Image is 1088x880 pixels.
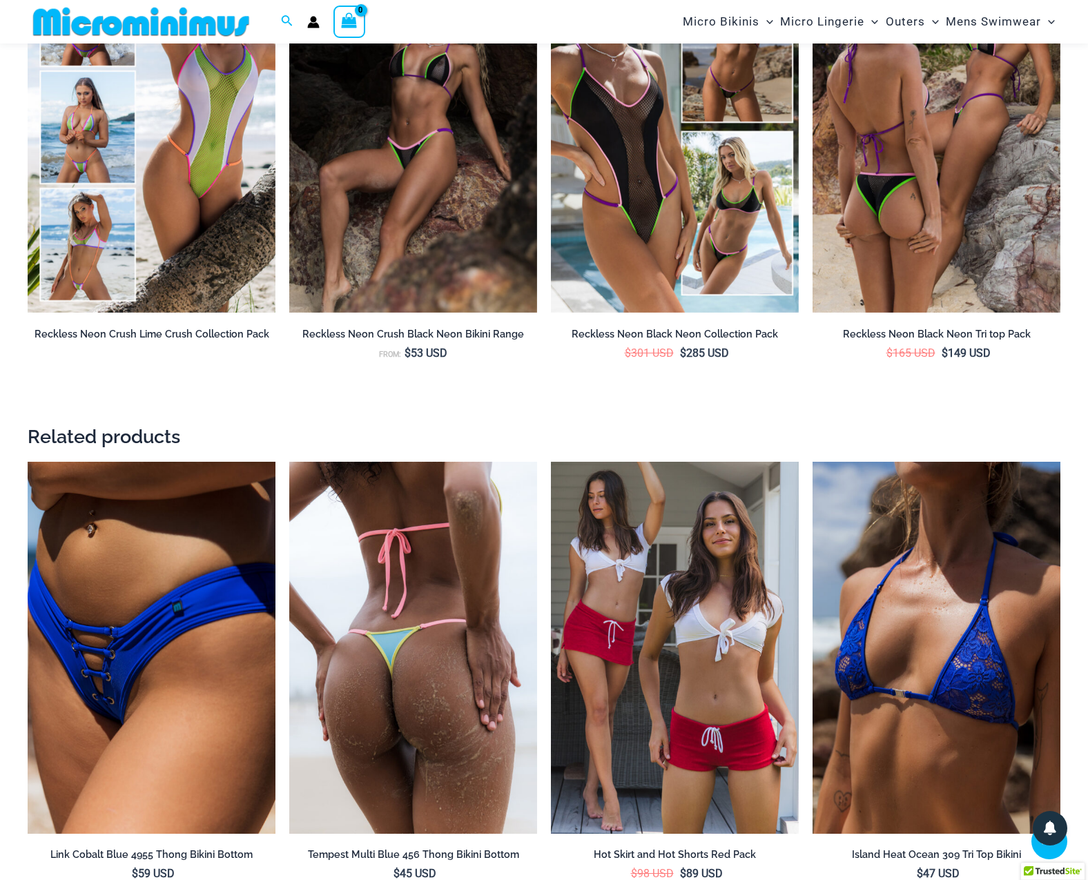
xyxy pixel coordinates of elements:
[680,867,686,880] span: $
[813,328,1060,346] a: Reckless Neon Black Neon Tri top Pack
[289,848,537,861] h2: Tempest Multi Blue 456 Thong Bikini Bottom
[942,346,991,360] bdi: 149 USD
[677,2,1060,41] nav: Site Navigation
[882,4,942,39] a: OutersMenu ToggleMenu Toggle
[551,848,799,861] h2: Hot Skirt and Hot Shorts Red Pack
[551,328,799,341] h2: Reckless Neon Black Neon Collection Pack
[864,4,878,39] span: Menu Toggle
[813,848,1060,866] a: Island Heat Ocean 309 Tri Top Bikini
[289,848,537,866] a: Tempest Multi Blue 456 Thong Bikini Bottom
[679,4,777,39] a: Micro BikinisMenu ToggleMenu Toggle
[813,848,1060,861] h2: Island Heat Ocean 309 Tri Top Bikini
[405,346,447,360] bdi: 53 USD
[680,346,729,360] bdi: 285 USD
[289,462,537,834] a: Tempest Multi Blue 456 Bottom 01Tempest Multi Blue 312 Top 456 Bottom 07Tempest Multi Blue 312 To...
[683,4,759,39] span: Micro Bikinis
[942,346,948,360] span: $
[394,867,400,880] span: $
[405,346,411,360] span: $
[759,4,773,39] span: Menu Toggle
[281,13,293,30] a: Search icon link
[631,867,674,880] bdi: 98 USD
[28,328,275,346] a: Reckless Neon Crush Lime Crush Collection Pack
[917,867,960,880] bdi: 47 USD
[780,4,864,39] span: Micro Lingerie
[28,424,1060,449] h2: Related products
[946,4,1041,39] span: Mens Swimwear
[631,867,637,880] span: $
[28,462,275,834] img: Link Cobalt Blue 4955 Bottom 02
[28,848,275,866] a: Link Cobalt Blue 4955 Thong Bikini Bottom
[680,346,686,360] span: $
[1041,4,1055,39] span: Menu Toggle
[289,462,537,834] img: Tempest Multi Blue 312 Top 456 Bottom 07
[813,462,1060,834] a: Island Heat Ocean 309 Top 01Island Heat Ocean 309 Top 02Island Heat Ocean 309 Top 02
[886,4,925,39] span: Outers
[625,346,674,360] bdi: 301 USD
[28,848,275,861] h2: Link Cobalt Blue 4955 Thong Bikini Bottom
[132,867,138,880] span: $
[289,328,537,341] h2: Reckless Neon Crush Black Neon Bikini Range
[942,4,1058,39] a: Mens SwimwearMenu ToggleMenu Toggle
[379,350,401,359] span: From:
[551,462,799,834] a: shorts and skirt pack 1Hot Skirt Red 507 Skirt 10Hot Skirt Red 507 Skirt 10
[813,328,1060,341] h2: Reckless Neon Black Neon Tri top Pack
[394,867,436,880] bdi: 45 USD
[28,328,275,341] h2: Reckless Neon Crush Lime Crush Collection Pack
[28,6,255,37] img: MM SHOP LOGO FLAT
[886,346,893,360] span: $
[625,346,631,360] span: $
[886,346,935,360] bdi: 165 USD
[28,462,275,834] a: Link Cobalt Blue 4955 Bottom 02Link Cobalt Blue 4955 Bottom 03Link Cobalt Blue 4955 Bottom 03
[307,16,320,28] a: Account icon link
[333,6,365,37] a: View Shopping Cart, empty
[551,848,799,866] a: Hot Skirt and Hot Shorts Red Pack
[917,867,923,880] span: $
[925,4,939,39] span: Menu Toggle
[777,4,882,39] a: Micro LingerieMenu ToggleMenu Toggle
[551,462,799,834] img: shorts and skirt pack 1
[289,328,537,346] a: Reckless Neon Crush Black Neon Bikini Range
[680,867,723,880] bdi: 89 USD
[132,867,175,880] bdi: 59 USD
[551,328,799,346] a: Reckless Neon Black Neon Collection Pack
[813,462,1060,834] img: Island Heat Ocean 309 Top 01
